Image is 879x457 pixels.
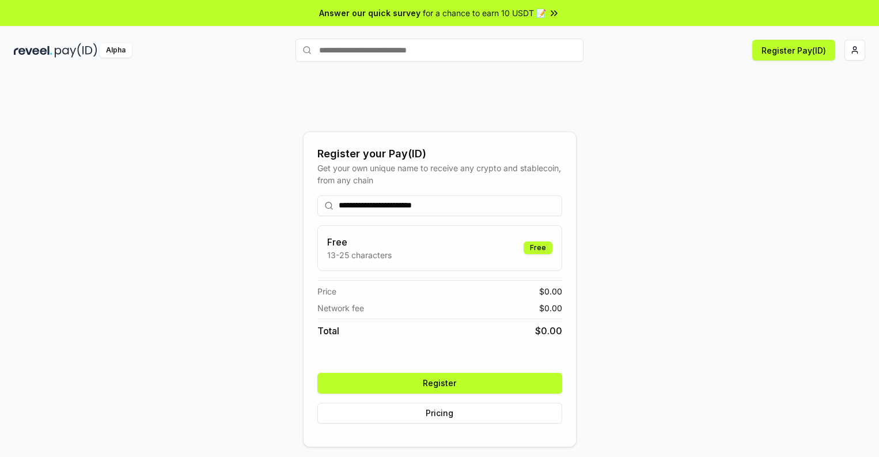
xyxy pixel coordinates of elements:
[317,373,562,394] button: Register
[327,249,392,261] p: 13-25 characters
[14,43,52,58] img: reveel_dark
[317,302,364,314] span: Network fee
[327,235,392,249] h3: Free
[539,302,562,314] span: $ 0.00
[319,7,420,19] span: Answer our quick survey
[752,40,835,61] button: Register Pay(ID)
[317,285,336,297] span: Price
[100,43,132,58] div: Alpha
[535,324,562,338] span: $ 0.00
[55,43,97,58] img: pay_id
[317,162,562,186] div: Get your own unique name to receive any crypto and stablecoin, from any chain
[317,403,562,424] button: Pricing
[539,285,562,297] span: $ 0.00
[423,7,546,19] span: for a chance to earn 10 USDT 📝
[317,146,562,162] div: Register your Pay(ID)
[524,241,552,254] div: Free
[317,324,339,338] span: Total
